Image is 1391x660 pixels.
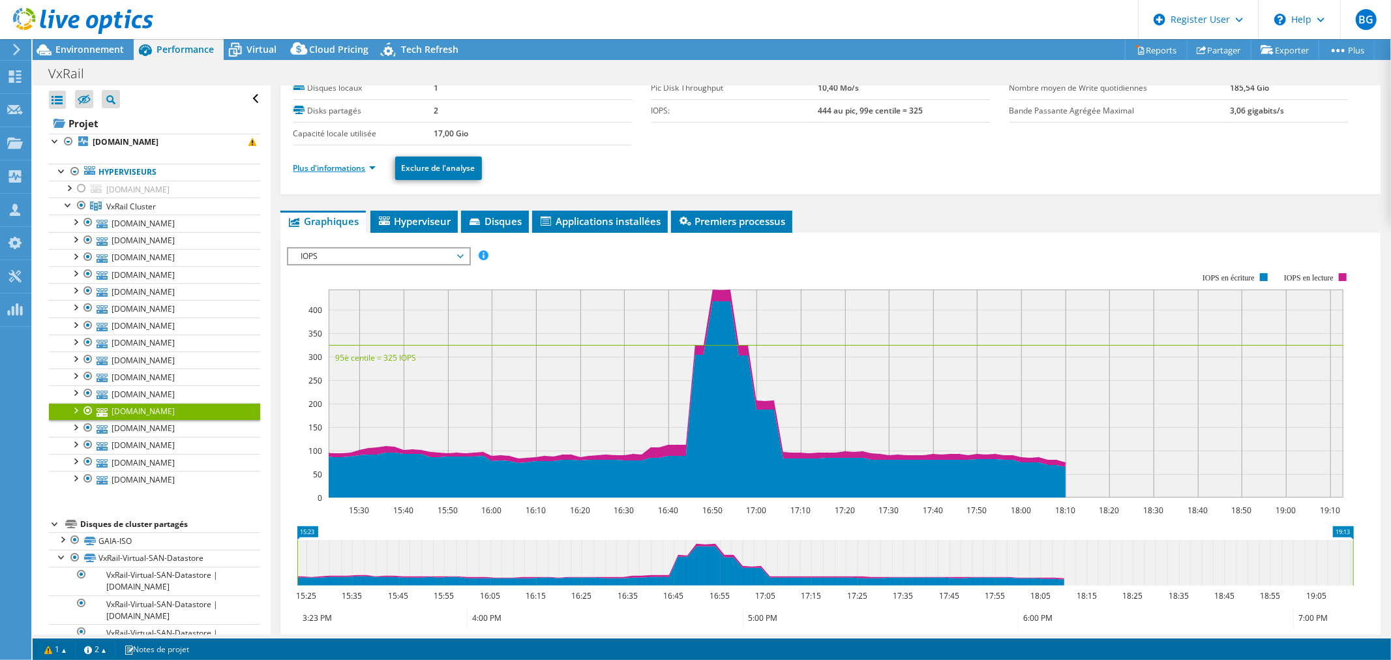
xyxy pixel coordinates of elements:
text: 18:40 [1188,505,1208,516]
a: VxRail-Virtual-SAN-Datastore [49,550,260,567]
a: GAIA-ISO [49,532,260,549]
label: IOPS: [651,104,818,117]
a: [DOMAIN_NAME] [49,368,260,385]
text: 16:15 [526,590,546,601]
span: [DOMAIN_NAME] [106,184,170,195]
a: [DOMAIN_NAME] [49,249,260,266]
text: 16:40 [658,505,678,516]
a: Plus d'informations [293,162,376,173]
text: 17:15 [801,590,821,601]
div: Disques de cluster partagés [80,517,260,532]
a: Partager [1187,40,1251,60]
a: [DOMAIN_NAME] [49,283,260,300]
a: [DOMAIN_NAME] [49,318,260,335]
text: 15:30 [349,505,369,516]
text: 350 [308,328,322,339]
text: IOPS en écriture [1203,273,1255,282]
a: 1 [35,641,76,657]
text: IOPS en lecture [1284,273,1334,282]
span: Disques [468,215,522,228]
text: 18:00 [1011,505,1031,516]
span: Environnement [55,43,124,55]
text: 17:20 [835,505,855,516]
text: 16:50 [702,505,723,516]
a: Notes de projet [115,641,198,657]
b: 444 au pic, 99e centile = 325 [818,105,923,116]
text: 16:30 [614,505,634,516]
text: 15:40 [393,505,413,516]
text: 17:35 [893,590,913,601]
label: Capacité locale utilisée [293,127,434,140]
label: Disques locaux [293,82,434,95]
text: 16:55 [710,590,730,601]
text: 15:45 [388,590,408,601]
a: VxRail-Virtual-SAN-Datastore | [DOMAIN_NAME] [49,595,260,624]
text: 19:00 [1276,505,1296,516]
text: 16:05 [480,590,500,601]
a: VxRail-Virtual-SAN-Datastore | [DOMAIN_NAME] [49,624,260,653]
b: 17,00 Gio [434,128,468,139]
text: 18:20 [1099,505,1119,516]
text: 18:35 [1169,590,1189,601]
a: [DOMAIN_NAME] [49,215,260,232]
span: VxRail Cluster [106,201,156,212]
span: BG [1356,9,1377,30]
text: 15:25 [296,590,316,601]
text: 16:00 [481,505,501,516]
span: Tech Refresh [401,43,458,55]
b: 185,54 Gio [1231,82,1270,93]
text: 18:25 [1122,590,1143,601]
text: 16:10 [526,505,546,516]
a: Exclure de l'analyse [395,157,482,180]
a: Hyperviseurs [49,164,260,181]
svg: \n [1274,14,1286,25]
text: 15:55 [434,590,454,601]
b: 10,40 Mo/s [818,82,859,93]
a: [DOMAIN_NAME] [49,471,260,488]
text: 100 [308,445,322,457]
span: Hyperviseur [377,215,451,228]
text: 17:40 [923,505,943,516]
a: Exporter [1251,40,1319,60]
text: 400 [308,305,322,316]
b: 3,06 gigabits/s [1231,105,1285,116]
a: Reports [1125,40,1188,60]
text: 18:50 [1231,505,1251,516]
a: [DOMAIN_NAME] [49,335,260,352]
text: 15:50 [438,505,458,516]
a: [DOMAIN_NAME] [49,385,260,402]
text: 17:30 [878,505,899,516]
label: Disks partagés [293,104,434,117]
text: 0 [318,492,322,503]
text: 50 [313,469,322,480]
label: Nombre moyen de Write quotidiennes [1010,82,1231,95]
label: Pic Disk Throughput [651,82,818,95]
span: Premiers processus [678,215,786,228]
text: 18:15 [1077,590,1097,601]
span: Graphiques [287,215,359,228]
a: [DOMAIN_NAME] [49,266,260,283]
text: 18:30 [1143,505,1163,516]
text: 18:10 [1055,505,1075,516]
b: 2 [434,105,438,116]
text: 95è centile = 325 IOPS [335,352,416,363]
a: VxRail-Virtual-SAN-Datastore | [DOMAIN_NAME] [49,567,260,595]
a: 2 [75,641,115,657]
a: Projet [49,113,260,134]
a: [DOMAIN_NAME] [49,181,260,198]
a: [DOMAIN_NAME] [49,420,260,437]
a: [DOMAIN_NAME] [49,403,260,420]
text: 16:20 [570,505,590,516]
text: 17:50 [966,505,987,516]
a: Plus [1319,40,1375,60]
text: 16:25 [571,590,591,601]
span: Virtual [247,43,277,55]
text: 150 [308,422,322,433]
a: [DOMAIN_NAME] [49,134,260,151]
b: [DOMAIN_NAME] [93,136,158,147]
text: 19:05 [1306,590,1326,601]
a: [DOMAIN_NAME] [49,454,260,471]
text: 200 [308,398,322,410]
label: Bande Passante Agrégée Maximal [1010,104,1231,117]
text: 16:45 [663,590,683,601]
